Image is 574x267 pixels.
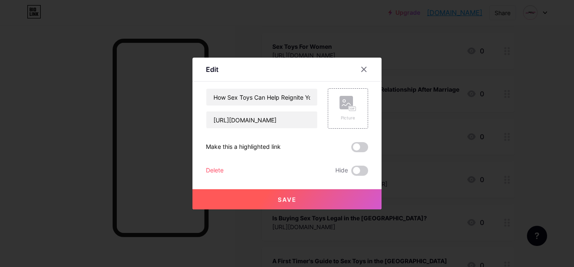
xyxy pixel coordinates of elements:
button: Save [192,189,382,209]
div: Edit [206,64,219,74]
input: Title [206,89,317,106]
span: Save [278,196,297,203]
span: Hide [335,166,348,176]
input: URL [206,111,317,128]
div: Make this a highlighted link [206,142,281,152]
div: Picture [340,115,356,121]
div: Delete [206,166,224,176]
